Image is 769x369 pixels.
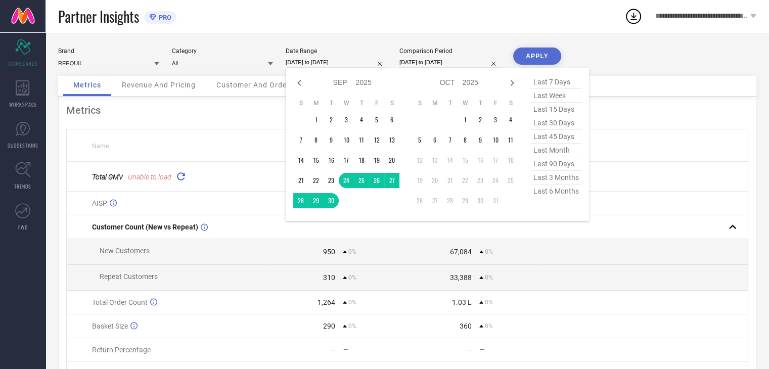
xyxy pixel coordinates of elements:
[458,132,473,148] td: Wed Oct 08 2025
[488,173,503,188] td: Fri Oct 24 2025
[412,173,427,188] td: Sun Oct 19 2025
[399,57,501,68] input: Select comparison period
[488,132,503,148] td: Fri Oct 10 2025
[339,99,354,107] th: Wednesday
[348,322,356,330] span: 0%
[324,193,339,208] td: Tue Sep 30 2025
[384,173,399,188] td: Sat Sep 27 2025
[369,173,384,188] td: Fri Sep 26 2025
[427,99,442,107] th: Monday
[324,112,339,127] td: Tue Sep 02 2025
[92,173,123,181] span: Total GMV
[14,182,31,190] span: TRENDS
[354,99,369,107] th: Thursday
[412,132,427,148] td: Sun Oct 05 2025
[92,346,151,354] span: Return Percentage
[66,104,748,116] div: Metrics
[473,153,488,168] td: Thu Oct 16 2025
[531,130,581,144] span: last 45 days
[503,153,518,168] td: Sat Oct 18 2025
[308,173,324,188] td: Mon Sep 22 2025
[348,274,356,281] span: 0%
[354,132,369,148] td: Thu Sep 11 2025
[427,173,442,188] td: Mon Oct 20 2025
[58,48,159,55] div: Brand
[427,153,442,168] td: Mon Oct 13 2025
[354,153,369,168] td: Thu Sep 18 2025
[442,153,458,168] td: Tue Oct 14 2025
[442,173,458,188] td: Tue Oct 21 2025
[308,153,324,168] td: Mon Sep 15 2025
[442,132,458,148] td: Tue Oct 07 2025
[473,193,488,208] td: Thu Oct 30 2025
[8,60,38,67] span: SCORECARDS
[330,346,336,354] div: —
[324,173,339,188] td: Tue Sep 23 2025
[308,193,324,208] td: Mon Sep 29 2025
[343,346,406,353] div: —
[293,173,308,188] td: Sun Sep 21 2025
[450,248,472,256] div: 67,084
[369,99,384,107] th: Friday
[485,248,493,255] span: 0%
[531,89,581,103] span: last week
[293,132,308,148] td: Sun Sep 07 2025
[531,171,581,184] span: last 3 months
[293,99,308,107] th: Sunday
[339,153,354,168] td: Wed Sep 17 2025
[488,112,503,127] td: Fri Oct 03 2025
[216,81,294,89] span: Customer And Orders
[531,116,581,130] span: last 30 days
[480,346,543,353] div: —
[442,99,458,107] th: Tuesday
[369,112,384,127] td: Fri Sep 05 2025
[100,272,158,281] span: Repeat Customers
[531,144,581,157] span: last month
[156,14,171,21] span: PRO
[286,57,387,68] input: Select date range
[513,48,561,65] button: APPLY
[473,132,488,148] td: Thu Oct 09 2025
[324,99,339,107] th: Tuesday
[427,132,442,148] td: Mon Oct 06 2025
[58,6,139,27] span: Partner Insights
[122,81,196,89] span: Revenue And Pricing
[503,112,518,127] td: Sat Oct 04 2025
[100,247,150,255] span: New Customers
[384,112,399,127] td: Sat Sep 06 2025
[503,99,518,107] th: Saturday
[354,112,369,127] td: Thu Sep 04 2025
[458,173,473,188] td: Wed Oct 22 2025
[369,132,384,148] td: Fri Sep 12 2025
[452,298,472,306] div: 1.03 L
[73,81,101,89] span: Metrics
[412,193,427,208] td: Sun Oct 26 2025
[323,322,335,330] div: 290
[427,193,442,208] td: Mon Oct 27 2025
[473,173,488,188] td: Thu Oct 23 2025
[308,99,324,107] th: Monday
[458,99,473,107] th: Wednesday
[293,153,308,168] td: Sun Sep 14 2025
[473,99,488,107] th: Thursday
[348,299,356,306] span: 0%
[531,157,581,171] span: last 90 days
[531,184,581,198] span: last 6 months
[399,48,501,55] div: Comparison Period
[412,153,427,168] td: Sun Oct 12 2025
[323,273,335,282] div: 310
[485,322,493,330] span: 0%
[503,132,518,148] td: Sat Oct 11 2025
[308,132,324,148] td: Mon Sep 08 2025
[172,48,273,55] div: Category
[18,223,28,231] span: FWD
[384,132,399,148] td: Sat Sep 13 2025
[369,153,384,168] td: Fri Sep 19 2025
[128,173,171,181] span: Unable to load
[458,112,473,127] td: Wed Oct 01 2025
[286,48,387,55] div: Date Range
[308,112,324,127] td: Mon Sep 01 2025
[460,322,472,330] div: 360
[293,193,308,208] td: Sun Sep 28 2025
[473,112,488,127] td: Thu Oct 02 2025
